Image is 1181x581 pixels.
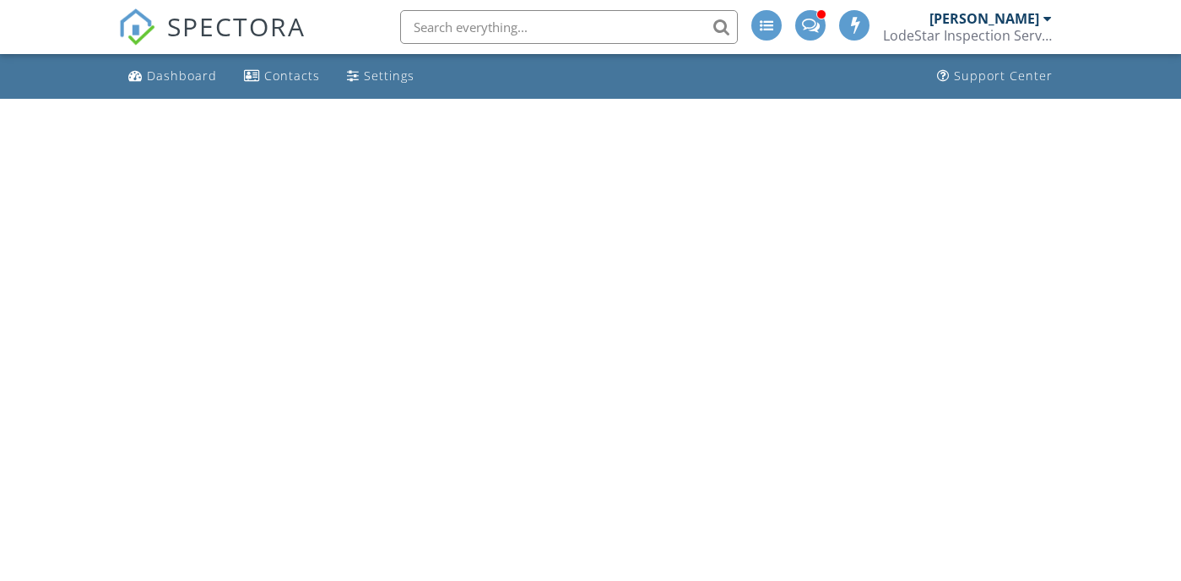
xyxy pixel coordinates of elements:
[147,68,217,84] div: Dashboard
[364,68,414,84] div: Settings
[167,8,306,44] span: SPECTORA
[400,10,738,44] input: Search everything...
[118,8,155,46] img: The Best Home Inspection Software - Spectora
[122,61,224,92] a: Dashboard
[340,61,421,92] a: Settings
[264,68,320,84] div: Contacts
[237,61,327,92] a: Contacts
[954,68,1053,84] div: Support Center
[118,23,306,58] a: SPECTORA
[883,27,1052,44] div: LodeStar Inspection Services
[929,10,1039,27] div: [PERSON_NAME]
[930,61,1059,92] a: Support Center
